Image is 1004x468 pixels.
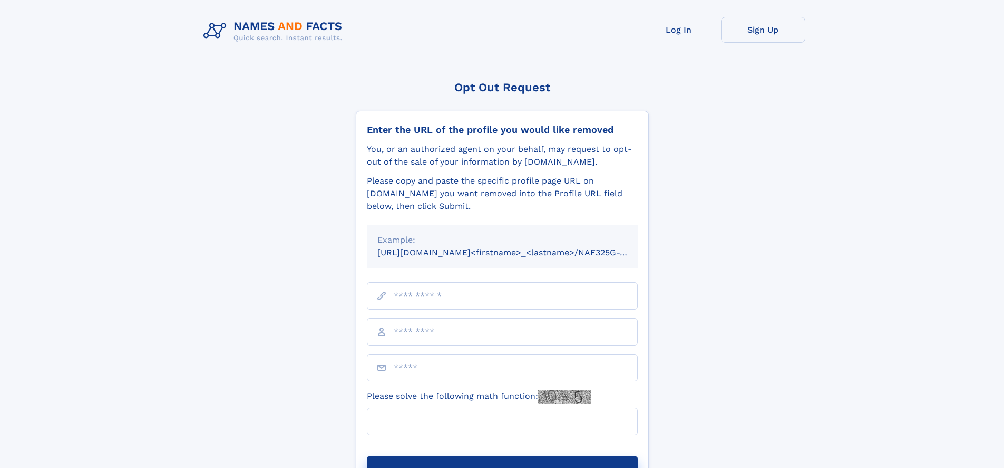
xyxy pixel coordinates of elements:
[637,17,721,43] a: Log In
[367,143,638,168] div: You, or an authorized agent on your behalf, may request to opt-out of the sale of your informatio...
[367,390,591,404] label: Please solve the following math function:
[367,175,638,213] div: Please copy and paste the specific profile page URL on [DOMAIN_NAME] you want removed into the Pr...
[377,234,627,246] div: Example:
[377,247,658,257] small: [URL][DOMAIN_NAME]<firstname>_<lastname>/NAF325G-xxxxxxxx
[721,17,805,43] a: Sign Up
[367,124,638,136] div: Enter the URL of the profile you would like removed
[356,81,649,94] div: Opt Out Request
[199,17,351,45] img: Logo Names and Facts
